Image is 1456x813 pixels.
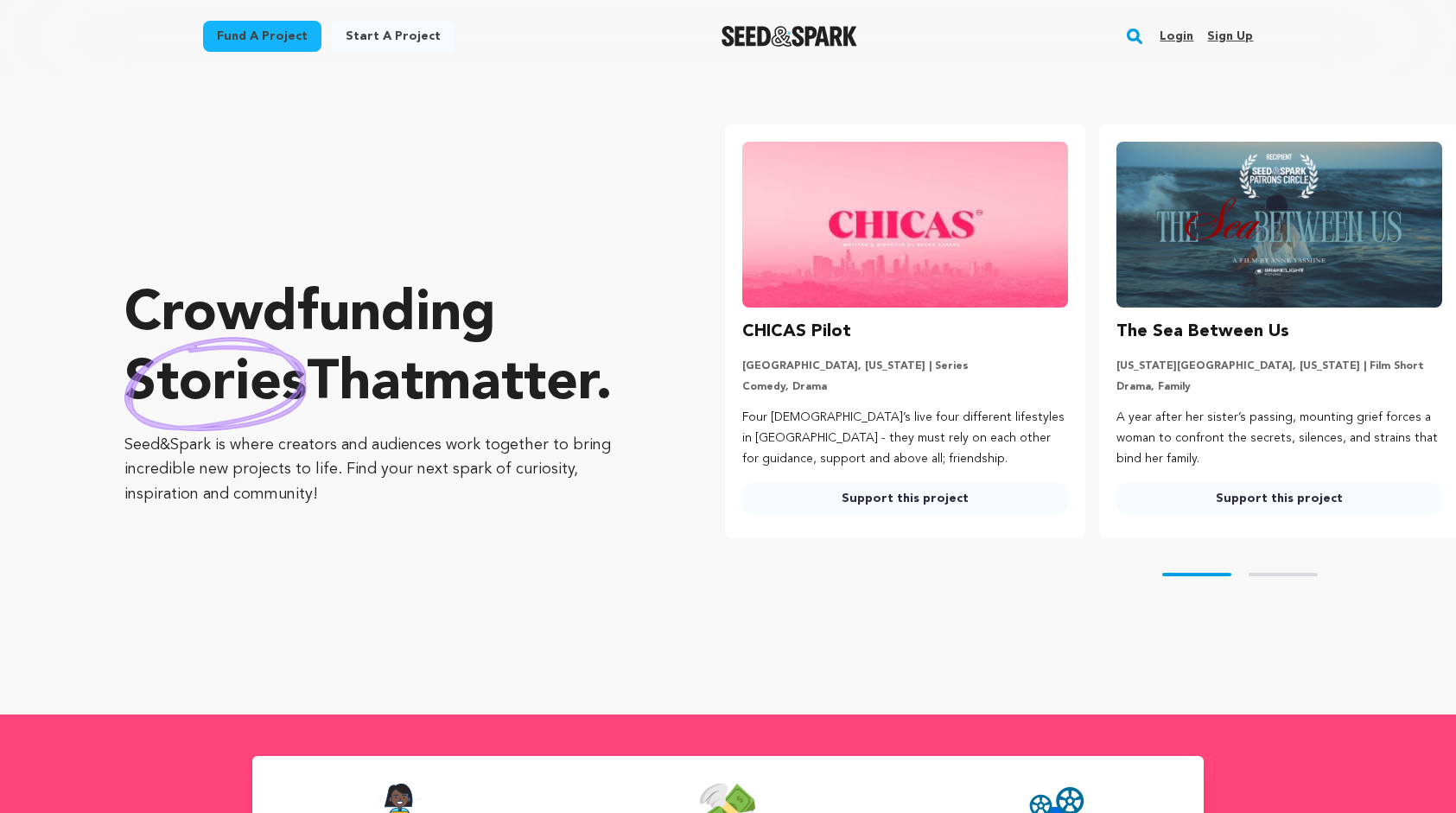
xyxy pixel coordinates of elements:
[1116,380,1442,394] p: Drama, Family
[742,359,1068,373] p: [GEOGRAPHIC_DATA], [US_STATE] | Series
[1160,22,1193,50] a: Login
[1116,142,1442,308] img: The Sea Between Us image
[722,26,857,47] img: Seed&Spark Logo Dark Mode
[1116,318,1289,346] h3: The Sea Between Us
[742,380,1068,394] p: Comedy, Drama
[332,21,455,52] a: Start a project
[722,26,857,47] a: Seed&Spark Homepage
[1116,483,1442,514] a: Support this project
[1116,359,1442,373] p: [US_STATE][GEOGRAPHIC_DATA], [US_STATE] | Film Short
[742,483,1068,514] a: Support this project
[124,433,656,507] p: Seed&Spark is where creators and audiences work together to bring incredible new projects to life...
[1116,408,1442,469] p: A year after her sister’s passing, mounting grief forces a woman to confront the secrets, silence...
[124,281,656,419] p: Crowdfunding that .
[124,337,307,431] img: hand sketched image
[742,142,1068,308] img: CHICAS Pilot image
[1207,22,1253,50] a: Sign up
[742,408,1068,469] p: Four [DEMOGRAPHIC_DATA]’s live four different lifestyles in [GEOGRAPHIC_DATA] - they must rely on...
[742,318,851,346] h3: CHICAS Pilot
[423,357,595,412] span: matter
[203,21,321,52] a: Fund a project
